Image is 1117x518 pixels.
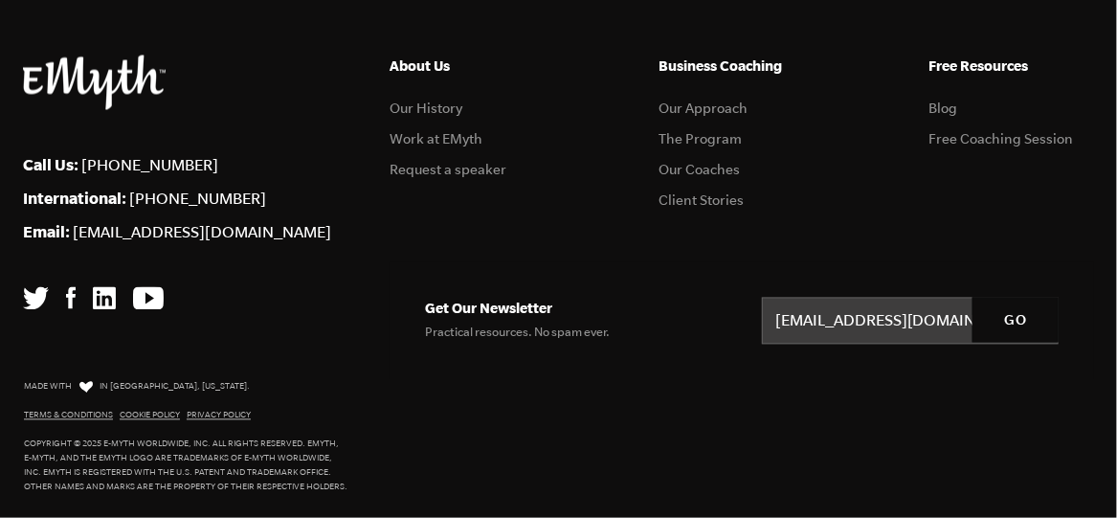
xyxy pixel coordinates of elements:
[390,56,555,79] h5: About Us
[659,132,743,147] a: The Program
[129,191,266,208] a: [PHONE_NUMBER]
[425,326,610,340] span: Practical resources. No spam ever.
[79,381,93,394] img: Love
[23,190,126,208] strong: International:
[390,132,482,147] a: Work at EMyth
[972,298,1059,344] input: GO
[425,301,552,317] span: Get Our Newsletter
[659,193,745,209] a: Client Stories
[762,298,1059,346] input: name@emailaddress.com
[24,377,347,495] p: Made with in [GEOGRAPHIC_DATA], [US_STATE]. Copyright © 2025 E-Myth Worldwide, Inc. All rights re...
[659,101,748,117] a: Our Approach
[690,381,1117,518] iframe: Chat Widget
[66,287,76,310] img: Facebook
[81,157,218,174] a: [PHONE_NUMBER]
[24,411,113,420] a: Terms & Conditions
[23,156,78,174] strong: Call Us:
[120,411,180,420] a: Cookie Policy
[928,132,1073,147] a: Free Coaching Session
[390,101,462,117] a: Our History
[659,163,741,178] a: Our Coaches
[928,56,1094,79] h5: Free Resources
[390,163,506,178] a: Request a speaker
[928,101,957,117] a: Blog
[133,287,164,310] img: YouTube
[23,56,166,110] img: EMyth
[23,287,49,310] img: Twitter
[93,287,116,310] img: LinkedIn
[23,223,70,241] strong: Email:
[73,224,331,241] a: [EMAIL_ADDRESS][DOMAIN_NAME]
[187,411,251,420] a: Privacy Policy
[659,56,825,79] h5: Business Coaching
